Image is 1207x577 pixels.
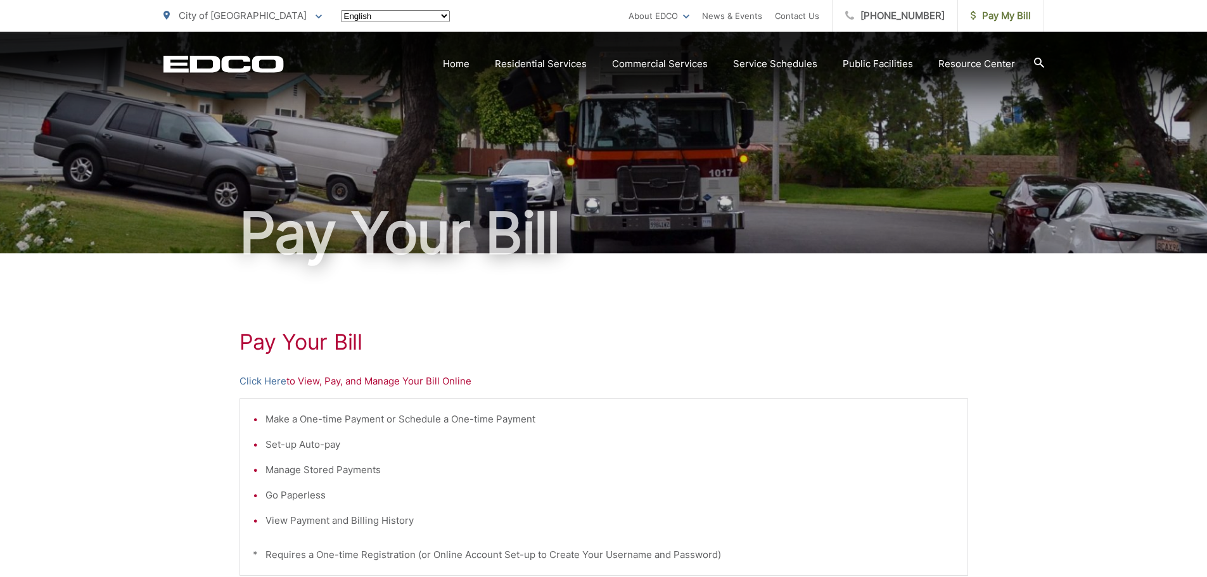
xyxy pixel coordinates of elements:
[239,374,968,389] p: to View, Pay, and Manage Your Bill Online
[239,329,968,355] h1: Pay Your Bill
[443,56,469,72] a: Home
[733,56,817,72] a: Service Schedules
[239,374,286,389] a: Click Here
[971,8,1031,23] span: Pay My Bill
[495,56,587,72] a: Residential Services
[163,201,1044,265] h1: Pay Your Bill
[253,547,955,562] p: * Requires a One-time Registration (or Online Account Set-up to Create Your Username and Password)
[843,56,913,72] a: Public Facilities
[265,437,955,452] li: Set-up Auto-pay
[163,55,284,73] a: EDCD logo. Return to the homepage.
[265,412,955,427] li: Make a One-time Payment or Schedule a One-time Payment
[629,8,689,23] a: About EDCO
[612,56,708,72] a: Commercial Services
[265,462,955,478] li: Manage Stored Payments
[265,513,955,528] li: View Payment and Billing History
[775,8,819,23] a: Contact Us
[702,8,762,23] a: News & Events
[341,10,450,22] select: Select a language
[179,10,307,22] span: City of [GEOGRAPHIC_DATA]
[265,488,955,503] li: Go Paperless
[938,56,1015,72] a: Resource Center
